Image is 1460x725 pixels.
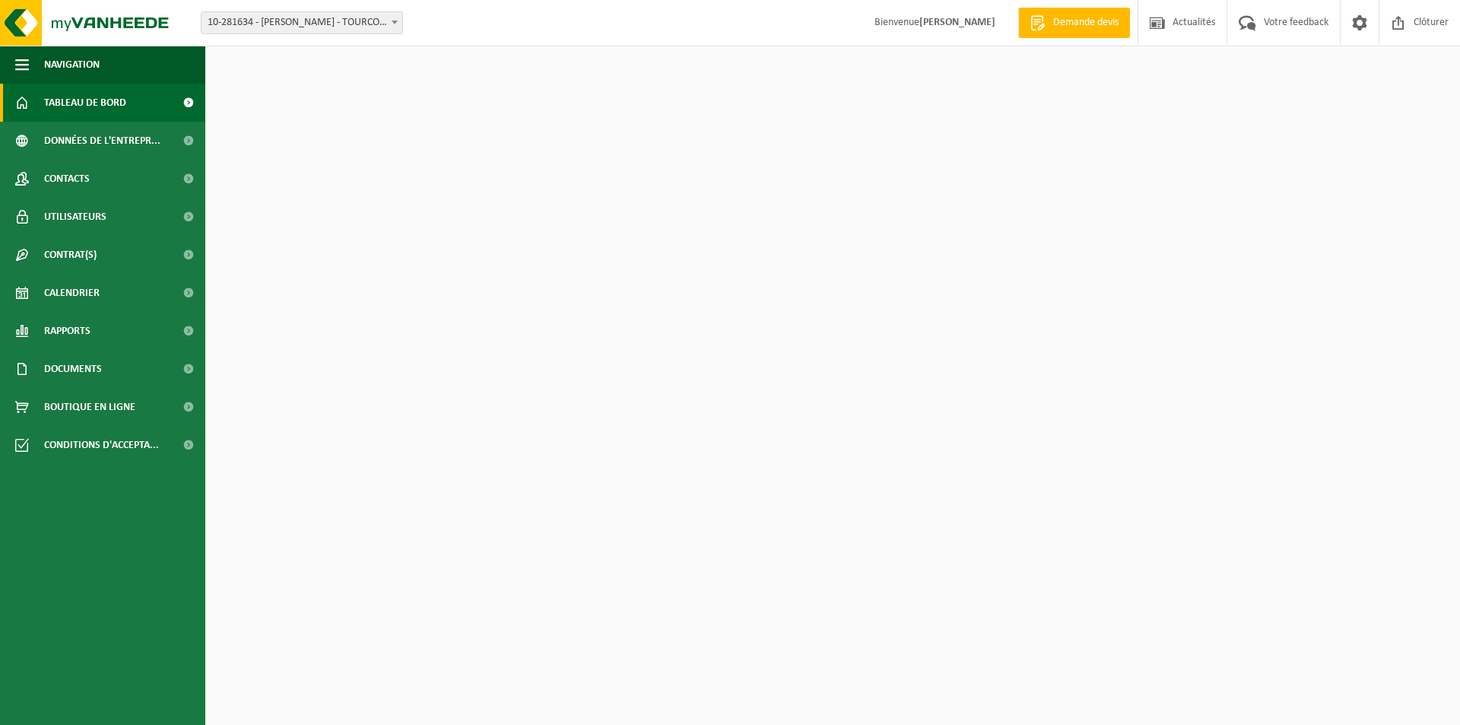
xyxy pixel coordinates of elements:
a: Demande devis [1018,8,1130,38]
span: Calendrier [44,274,100,312]
span: Tableau de bord [44,84,126,122]
span: 10-281634 - DEWILDE SAS - TOURCOING [201,11,403,34]
span: Navigation [44,46,100,84]
span: Rapports [44,312,90,350]
span: Contacts [44,160,90,198]
strong: [PERSON_NAME] [919,17,995,28]
span: Utilisateurs [44,198,106,236]
span: Boutique en ligne [44,388,135,426]
span: Conditions d'accepta... [44,426,159,464]
span: Documents [44,350,102,388]
span: Données de l'entrepr... [44,122,160,160]
span: Demande devis [1049,15,1122,30]
span: 10-281634 - DEWILDE SAS - TOURCOING [202,12,402,33]
span: Contrat(s) [44,236,97,274]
